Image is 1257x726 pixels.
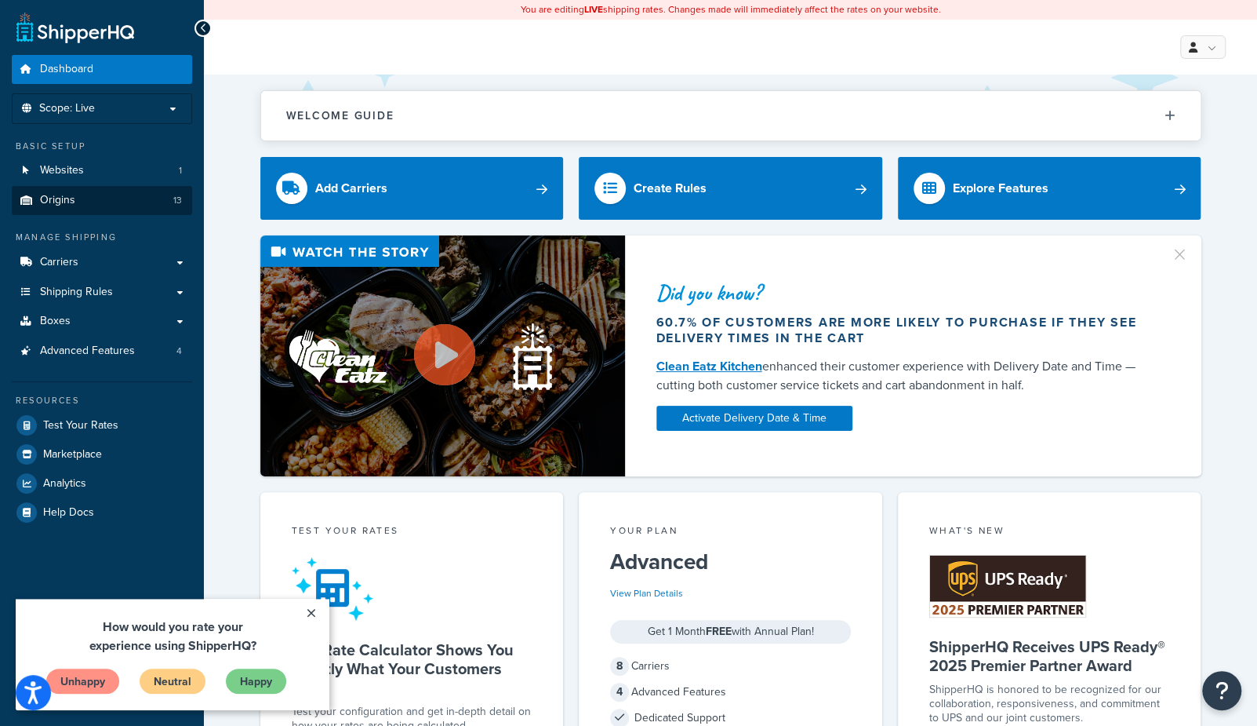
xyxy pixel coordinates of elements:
[656,357,1152,395] div: enhanced their customer experience with Delivery Date and Time — cutting both customer service ti...
[30,69,104,96] a: Unhappy
[610,620,851,644] div: Get 1 Month with Annual Plan!
[705,623,731,640] strong: FREE
[12,248,192,277] a: Carriers
[656,315,1152,346] div: 60.7% of customers are more likely to purchase if they see delivery times in the cart
[209,69,271,96] a: Happy
[261,91,1201,140] button: Welcome Guide
[12,156,192,185] li: Websites
[12,307,192,336] a: Boxes
[12,186,192,215] a: Origins13
[179,164,182,177] span: 1
[39,102,95,115] span: Scope: Live
[953,177,1048,199] div: Explore Features
[634,177,707,199] div: Create Rules
[12,186,192,215] li: Origins
[173,194,182,207] span: 13
[12,411,192,440] a: Test Your Rates
[292,640,532,697] h5: Our Rate Calculator Shows You Exactly What Your Customers See
[40,164,84,177] span: Websites
[656,406,852,431] a: Activate Delivery Date & Time
[12,337,192,366] a: Advanced Features4
[123,69,191,96] a: Neutral
[43,506,94,520] span: Help Docs
[579,157,882,220] a: Create Rules
[610,524,851,542] div: Your Plan
[40,194,75,207] span: Origins
[656,282,1152,304] div: Did you know?
[40,286,113,299] span: Shipping Rules
[260,235,625,476] img: Video thumbnail
[40,345,135,358] span: Advanced Features
[12,278,192,307] a: Shipping Rules
[610,681,851,703] div: Advanced Features
[929,683,1170,725] p: ShipperHQ is honored to be recognized for our collaboration, responsiveness, and commitment to UP...
[929,524,1170,542] div: What's New
[610,655,851,677] div: Carriers
[286,110,394,122] h2: Welcome Guide
[12,55,192,84] a: Dashboard
[584,2,603,16] b: LIVE
[610,549,851,575] h5: Advanced
[12,469,192,498] a: Analytics
[315,177,387,199] div: Add Carriers
[12,337,192,366] li: Advanced Features
[12,440,192,469] a: Marketplace
[929,637,1170,675] h5: ShipperHQ Receives UPS Ready® 2025 Premier Partner Award
[12,231,192,244] div: Manage Shipping
[898,157,1201,220] a: Explore Features
[43,448,102,462] span: Marketplace
[40,315,71,328] span: Boxes
[610,657,629,676] span: 8
[43,419,118,432] span: Test Your Rates
[12,498,192,527] a: Help Docs
[292,524,532,542] div: Test your rates
[12,156,192,185] a: Websites1
[40,63,93,76] span: Dashboard
[12,394,192,407] div: Resources
[12,140,192,153] div: Basic Setup
[1202,671,1241,710] button: Open Resource Center
[43,477,86,491] span: Analytics
[74,19,241,56] span: How would you rate your experience using ShipperHQ?
[610,683,629,702] span: 4
[176,345,182,358] span: 4
[610,586,683,600] a: View Plan Details
[260,157,564,220] a: Add Carriers
[656,357,762,375] a: Clean Eatz Kitchen
[40,256,78,269] span: Carriers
